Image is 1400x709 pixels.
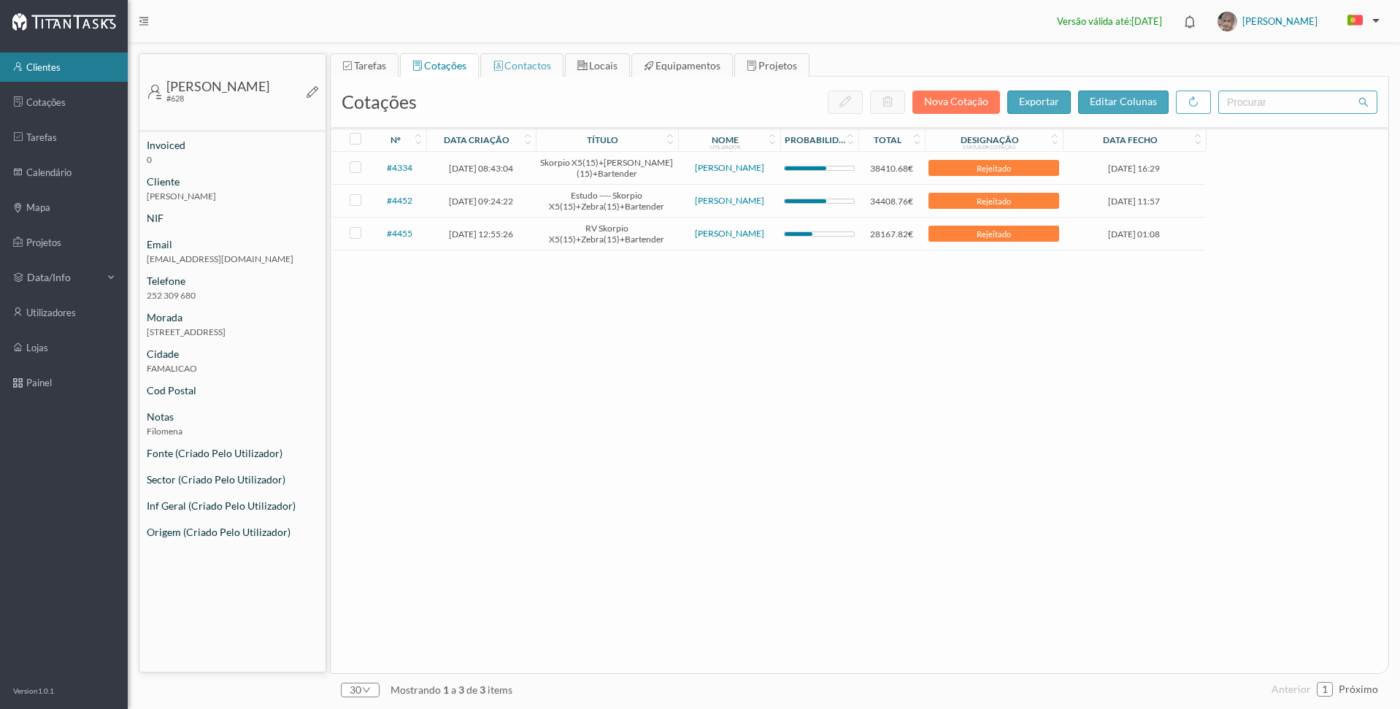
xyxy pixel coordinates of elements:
[139,288,326,310] span: 252 309 680
[1318,678,1332,700] a: 1
[391,134,401,145] div: nº
[391,683,441,696] span: mostrando
[466,683,477,696] span: de
[862,196,921,207] span: 34408.76€
[695,195,764,206] a: [PERSON_NAME]
[1108,229,1160,239] span: [DATE] 01:08
[1339,678,1378,701] li: Página Seguinte
[655,59,720,72] span: equipamentos
[451,683,456,696] span: a
[931,164,1057,172] span: rejeitado
[1272,678,1311,701] li: Página Anterior
[1339,683,1378,695] span: próximo
[430,163,532,174] span: [DATE] 08:43:04
[589,59,618,72] span: locais
[1180,12,1199,31] i: icon: bell
[139,237,326,252] div: email
[139,210,326,226] div: NIF
[1108,196,1160,207] span: [DATE] 11:57
[139,153,326,174] span: 0
[139,310,326,325] div: morada
[430,196,532,207] span: [DATE] 09:24:22
[139,252,326,273] span: [EMAIL_ADDRESS][DOMAIN_NAME]
[1218,12,1237,31] img: txTsP8FTIqgEhwJwtkAAAAASUVORK5CYII=
[587,134,618,145] div: título
[488,683,512,696] span: items
[444,134,509,145] div: data criação
[139,137,326,153] div: invoiced
[139,361,326,383] span: FAMALICAO
[924,95,988,107] span: nova cotação
[862,163,921,174] span: 38410.68€
[350,679,361,701] div: 30
[1218,91,1377,114] input: procurar
[1358,97,1369,107] i: icon: search
[1336,9,1385,33] button: PT
[931,197,1057,205] span: rejeitado
[12,12,116,31] img: Logo
[139,409,326,424] div: notas
[139,524,326,540] div: Origem (criado pelo utilizador)
[387,162,412,173] span: #4334
[387,195,412,206] span: #4452
[539,190,675,212] span: Estudo ---- Skorpio X5(15)+Zebra(15)+Bartender
[139,498,326,513] div: Inf Geral (criado pelo utilizador)
[1272,683,1311,695] span: anterior
[342,91,417,112] span: cotações
[477,683,488,696] span: 3
[139,174,326,189] div: cliente
[430,229,532,239] span: [DATE] 12:55:26
[1317,682,1333,697] li: 1
[361,686,371,694] i: icon: down
[139,346,326,361] div: cidade
[139,445,326,461] div: Fonte (criado pelo utilizador)
[695,162,764,173] a: [PERSON_NAME]
[424,59,466,72] span: cotações
[504,59,551,72] span: contactos
[712,134,739,145] div: nome
[139,472,326,487] div: Sector (criado pelo utilizador)
[139,16,149,26] i: icon: menu-fold
[1007,91,1071,114] button: exportar
[139,273,326,288] div: telefone
[1078,91,1169,114] button: editar colunas
[539,223,675,245] span: RV Skorpio X5(15)+Zebra(15)+Bartender
[539,157,675,179] span: Skorpio X5(15)+[PERSON_NAME](15)+Bartender
[166,93,184,103] span: #628
[27,270,100,285] span: data/info
[1103,134,1158,145] div: data fecho
[166,80,269,93] div: [PERSON_NAME]
[862,229,921,239] span: 28167.82€
[931,230,1057,238] span: rejeitado
[963,144,1016,150] div: status de cotação
[387,228,412,239] span: #4455
[758,59,797,72] span: projetos
[1108,163,1160,174] span: [DATE] 16:29
[961,134,1019,145] div: designação
[912,91,1000,114] button: nova cotação
[785,134,846,145] div: probabilidade
[139,383,326,398] div: cod postal
[695,228,764,239] a: [PERSON_NAME]
[354,59,386,72] span: tarefas
[456,683,466,696] span: 3
[139,189,326,210] span: [PERSON_NAME]
[710,144,740,150] div: utilizador
[139,325,326,346] span: [STREET_ADDRESS]
[13,686,54,697] p: Version 1.0.1
[1019,95,1059,107] span: exportar
[441,683,451,696] span: 1
[139,424,326,445] span: Filomena
[874,134,901,145] div: total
